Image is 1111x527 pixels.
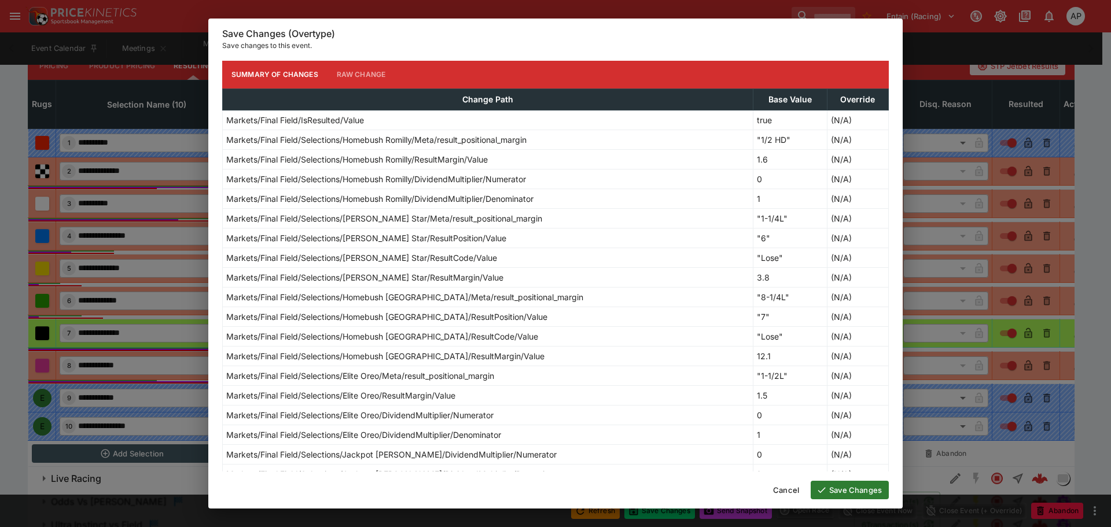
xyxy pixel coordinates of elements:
[827,189,888,208] td: (N/A)
[827,248,888,267] td: (N/A)
[753,444,827,464] td: 0
[226,252,497,264] p: Markets/Final Field/Selections/[PERSON_NAME] Star/ResultCode/Value
[226,291,583,303] p: Markets/Final Field/Selections/Homebush [GEOGRAPHIC_DATA]/Meta/result_positional_margin
[226,468,564,480] p: Markets/Final Field/Selections/Jackpot [PERSON_NAME]/DividendMultiplier/Denominator
[226,212,542,224] p: Markets/Final Field/Selections/[PERSON_NAME] Star/Meta/result_positional_margin
[226,311,547,323] p: Markets/Final Field/Selections/Homebush [GEOGRAPHIC_DATA]/ResultPosition/Value
[827,208,888,228] td: (N/A)
[226,389,455,401] p: Markets/Final Field/Selections/Elite Oreo/ResultMargin/Value
[827,425,888,444] td: (N/A)
[226,429,501,441] p: Markets/Final Field/Selections/Elite Oreo/DividendMultiplier/Denominator
[753,169,827,189] td: 0
[827,130,888,149] td: (N/A)
[753,228,827,248] td: "6"
[827,326,888,346] td: (N/A)
[226,370,494,382] p: Markets/Final Field/Selections/Elite Oreo/Meta/result_positional_margin
[226,173,526,185] p: Markets/Final Field/Selections/Homebush Romilly/DividendMultiplier/Numerator
[827,287,888,307] td: (N/A)
[827,444,888,464] td: (N/A)
[811,481,889,499] button: Save Changes
[753,267,827,287] td: 3.8
[827,267,888,287] td: (N/A)
[753,464,827,484] td: 1
[827,89,888,110] th: Override
[753,89,827,110] th: Base Value
[753,287,827,307] td: "8-1/4L"
[753,326,827,346] td: "Lose"
[753,149,827,169] td: 1.6
[827,385,888,405] td: (N/A)
[226,271,503,283] p: Markets/Final Field/Selections/[PERSON_NAME] Star/ResultMargin/Value
[223,89,753,110] th: Change Path
[753,110,827,130] td: true
[827,346,888,366] td: (N/A)
[222,28,889,40] h6: Save Changes (Overtype)
[827,405,888,425] td: (N/A)
[226,350,545,362] p: Markets/Final Field/Selections/Homebush [GEOGRAPHIC_DATA]/ResultMargin/Value
[827,464,888,484] td: (N/A)
[753,307,827,326] td: "7"
[753,130,827,149] td: "1/2 HD"
[226,232,506,244] p: Markets/Final Field/Selections/[PERSON_NAME] Star/ResultPosition/Value
[226,114,364,126] p: Markets/Final Field/IsResulted/Value
[328,61,395,89] button: Raw Change
[827,307,888,326] td: (N/A)
[753,425,827,444] td: 1
[827,366,888,385] td: (N/A)
[222,40,889,51] p: Save changes to this event.
[753,405,827,425] td: 0
[827,110,888,130] td: (N/A)
[753,366,827,385] td: "1-1/2L"
[766,481,806,499] button: Cancel
[753,189,827,208] td: 1
[827,169,888,189] td: (N/A)
[753,248,827,267] td: "Lose"
[753,346,827,366] td: 12.1
[226,330,538,342] p: Markets/Final Field/Selections/Homebush [GEOGRAPHIC_DATA]/ResultCode/Value
[827,149,888,169] td: (N/A)
[226,448,557,460] p: Markets/Final Field/Selections/Jackpot [PERSON_NAME]/DividendMultiplier/Numerator
[226,409,494,421] p: Markets/Final Field/Selections/Elite Oreo/DividendMultiplier/Numerator
[827,228,888,248] td: (N/A)
[226,134,527,146] p: Markets/Final Field/Selections/Homebush Romilly/Meta/result_positional_margin
[753,208,827,228] td: "1-1/4L"
[222,61,328,89] button: Summary of Changes
[226,153,488,165] p: Markets/Final Field/Selections/Homebush Romilly/ResultMargin/Value
[753,385,827,405] td: 1.5
[226,193,534,205] p: Markets/Final Field/Selections/Homebush Romilly/DividendMultiplier/Denominator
